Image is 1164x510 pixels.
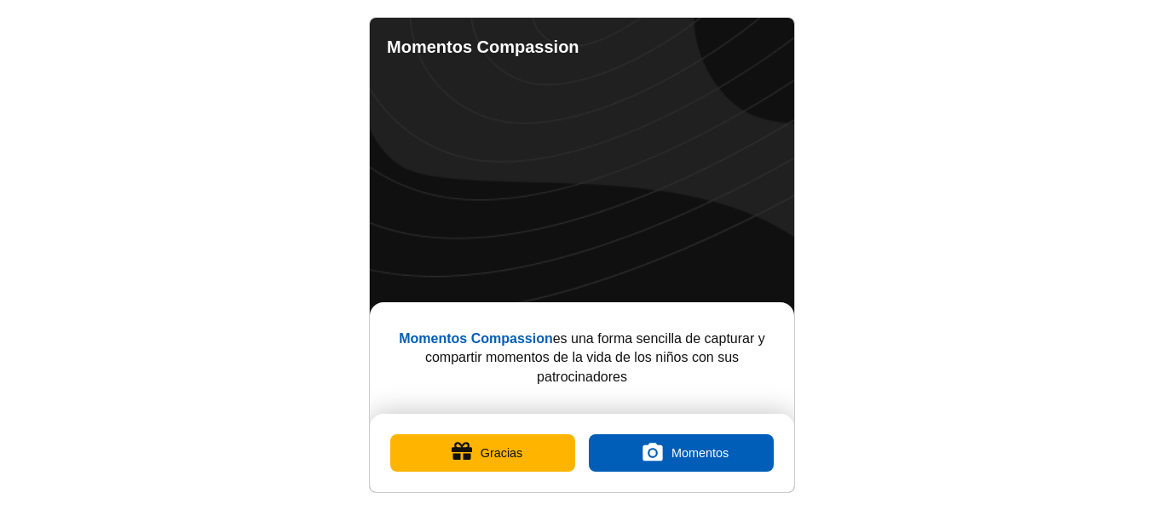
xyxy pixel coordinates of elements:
[399,331,552,346] b: Momentos Compassion
[589,434,774,472] label: Momentos
[689,35,709,55] a: Completed Moments
[387,37,579,56] b: Momentos Compassion
[757,35,777,55] a: Ajustes
[390,434,575,472] button: Gracias
[723,35,743,55] a: Contacto
[397,329,767,387] p: es una forma sencilla de capturar y compartir momentos de la vida de los niños con sus patrocinad...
